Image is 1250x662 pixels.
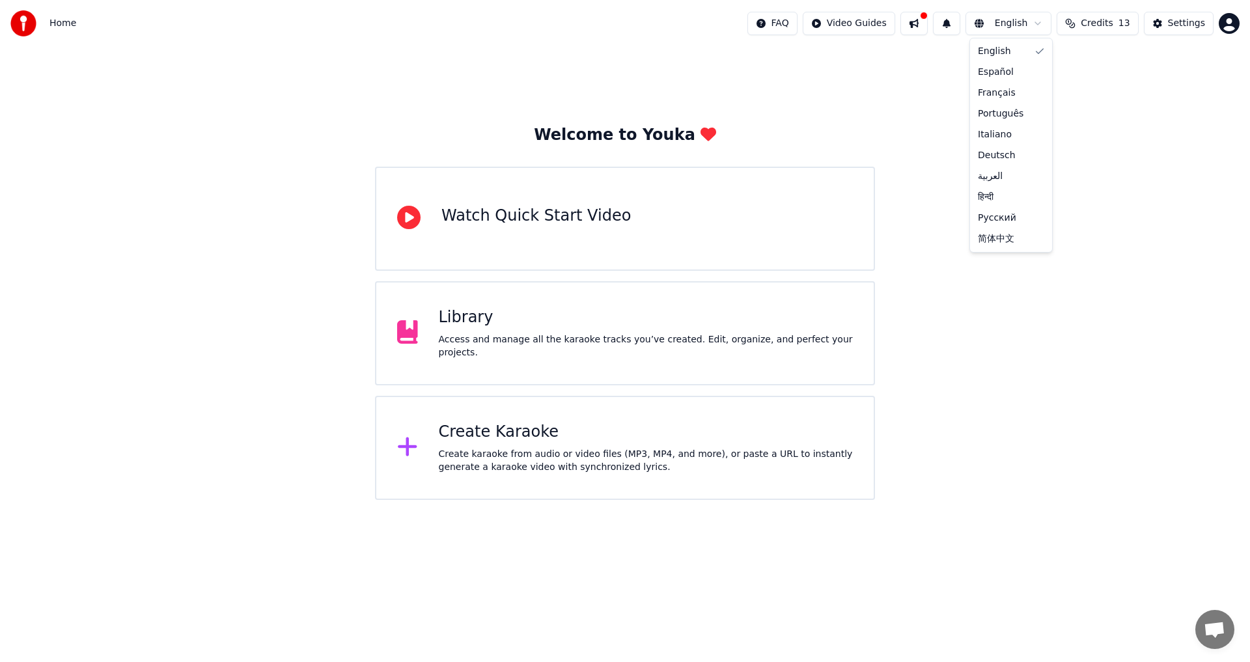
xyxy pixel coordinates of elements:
span: Deutsch [978,149,1016,162]
span: English [978,45,1011,58]
span: Italiano [978,128,1012,141]
span: Español [978,66,1014,79]
span: Français [978,87,1016,100]
span: 简体中文 [978,232,1014,245]
span: हिन्दी [978,191,993,204]
span: Русский [978,212,1016,225]
span: Português [978,107,1023,120]
span: العربية [978,170,1003,183]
